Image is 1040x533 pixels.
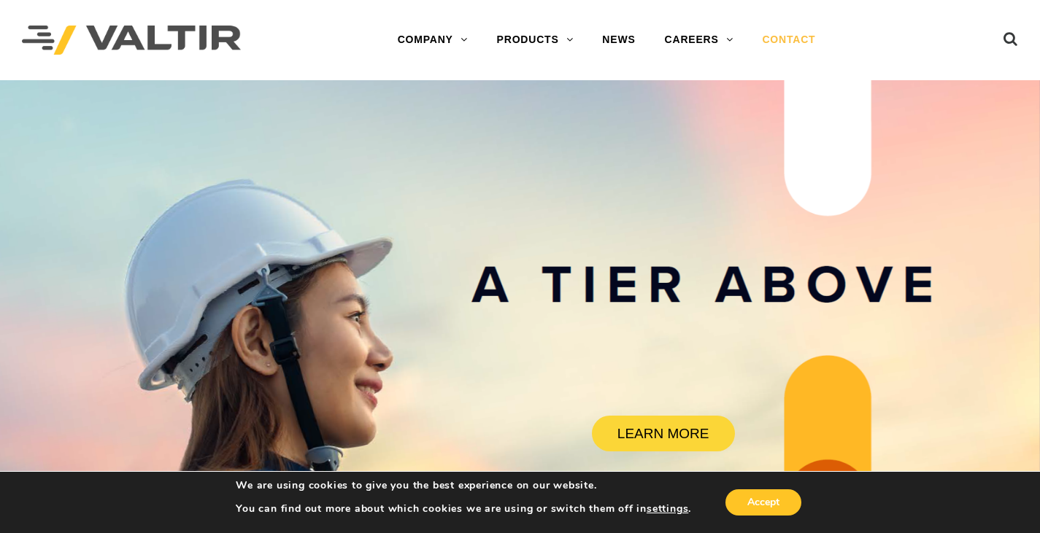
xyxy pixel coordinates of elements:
[650,26,748,55] a: CAREERS
[383,26,482,55] a: COMPANY
[482,26,588,55] a: PRODUCTS
[236,479,691,492] p: We are using cookies to give you the best experience on our website.
[588,26,650,55] a: NEWS
[747,26,830,55] a: CONTACT
[647,502,688,516] button: settings
[592,416,735,451] a: LEARN MORE
[725,489,801,516] button: Accept
[22,26,241,55] img: Valtir
[236,502,691,516] p: You can find out more about which cookies we are using or switch them off in .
